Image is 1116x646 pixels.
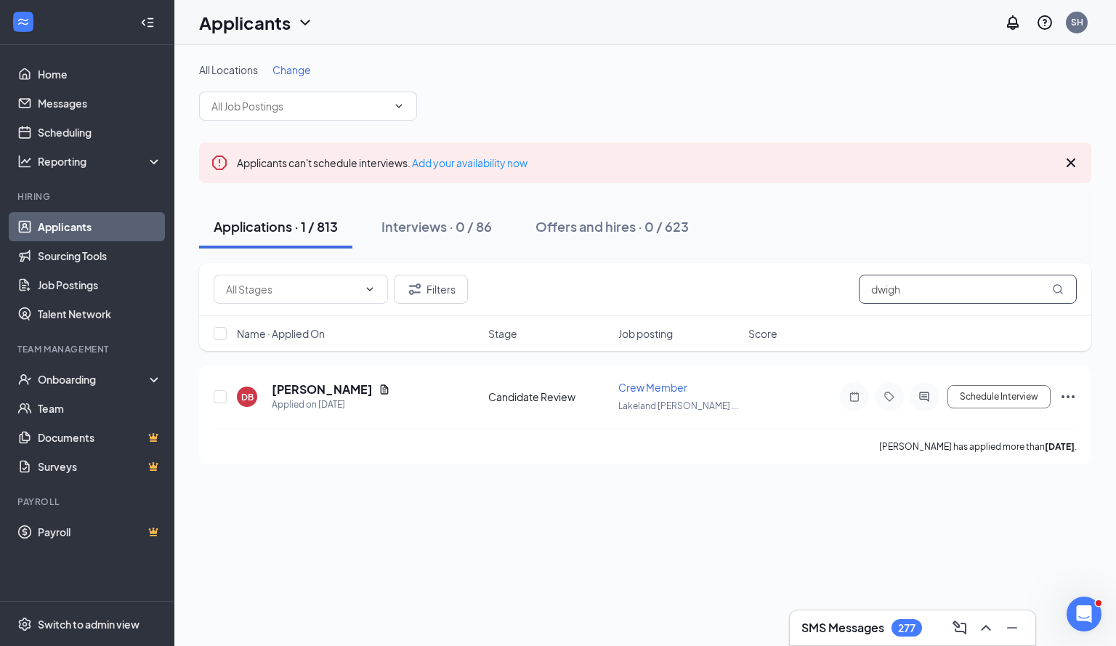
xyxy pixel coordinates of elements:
[17,496,159,508] div: Payroll
[977,619,995,637] svg: ChevronUp
[859,275,1077,304] input: Search in applications
[618,381,687,394] span: Crew Member
[381,217,492,235] div: Interviews · 0 / 86
[1000,616,1024,639] button: Minimize
[488,326,517,341] span: Stage
[846,391,863,403] svg: Note
[38,60,162,89] a: Home
[618,400,738,411] span: Lakeland [PERSON_NAME] ...
[364,283,376,295] svg: ChevronDown
[1052,283,1064,295] svg: MagnifyingGlass
[272,381,373,397] h5: [PERSON_NAME]
[38,212,162,241] a: Applicants
[535,217,689,235] div: Offers and hires · 0 / 623
[898,622,915,634] div: 277
[38,118,162,147] a: Scheduling
[226,281,358,297] input: All Stages
[38,270,162,299] a: Job Postings
[1059,388,1077,405] svg: Ellipses
[379,384,390,395] svg: Document
[140,15,155,30] svg: Collapse
[1062,154,1080,171] svg: Cross
[199,63,258,76] span: All Locations
[272,397,390,412] div: Applied on [DATE]
[211,154,228,171] svg: Error
[296,14,314,31] svg: ChevronDown
[1004,14,1022,31] svg: Notifications
[241,391,254,403] div: DB
[38,372,150,387] div: Onboarding
[915,391,933,403] svg: ActiveChat
[272,63,311,76] span: Change
[618,326,673,341] span: Job posting
[17,343,159,355] div: Team Management
[393,100,405,112] svg: ChevronDown
[801,620,884,636] h3: SMS Messages
[38,517,162,546] a: PayrollCrown
[38,89,162,118] a: Messages
[412,156,527,169] a: Add your availability now
[1045,441,1075,452] b: [DATE]
[237,156,527,169] span: Applicants can't schedule interviews.
[947,385,1051,408] button: Schedule Interview
[974,616,998,639] button: ChevronUp
[214,217,338,235] div: Applications · 1 / 813
[951,619,969,637] svg: ComposeMessage
[881,391,898,403] svg: Tag
[38,394,162,423] a: Team
[17,372,32,387] svg: UserCheck
[17,154,32,169] svg: Analysis
[17,190,159,203] div: Hiring
[406,280,424,298] svg: Filter
[38,154,163,169] div: Reporting
[879,440,1077,453] p: [PERSON_NAME] has applied more than .
[17,617,32,631] svg: Settings
[38,423,162,452] a: DocumentsCrown
[488,389,610,404] div: Candidate Review
[1036,14,1054,31] svg: QuestionInfo
[211,98,387,114] input: All Job Postings
[237,326,325,341] span: Name · Applied On
[1071,16,1083,28] div: SH
[38,617,139,631] div: Switch to admin view
[38,241,162,270] a: Sourcing Tools
[38,452,162,481] a: SurveysCrown
[38,299,162,328] a: Talent Network
[16,15,31,29] svg: WorkstreamLogo
[394,275,468,304] button: Filter Filters
[1067,597,1101,631] iframe: Intercom live chat
[199,10,291,35] h1: Applicants
[748,326,777,341] span: Score
[948,616,971,639] button: ComposeMessage
[1003,619,1021,637] svg: Minimize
